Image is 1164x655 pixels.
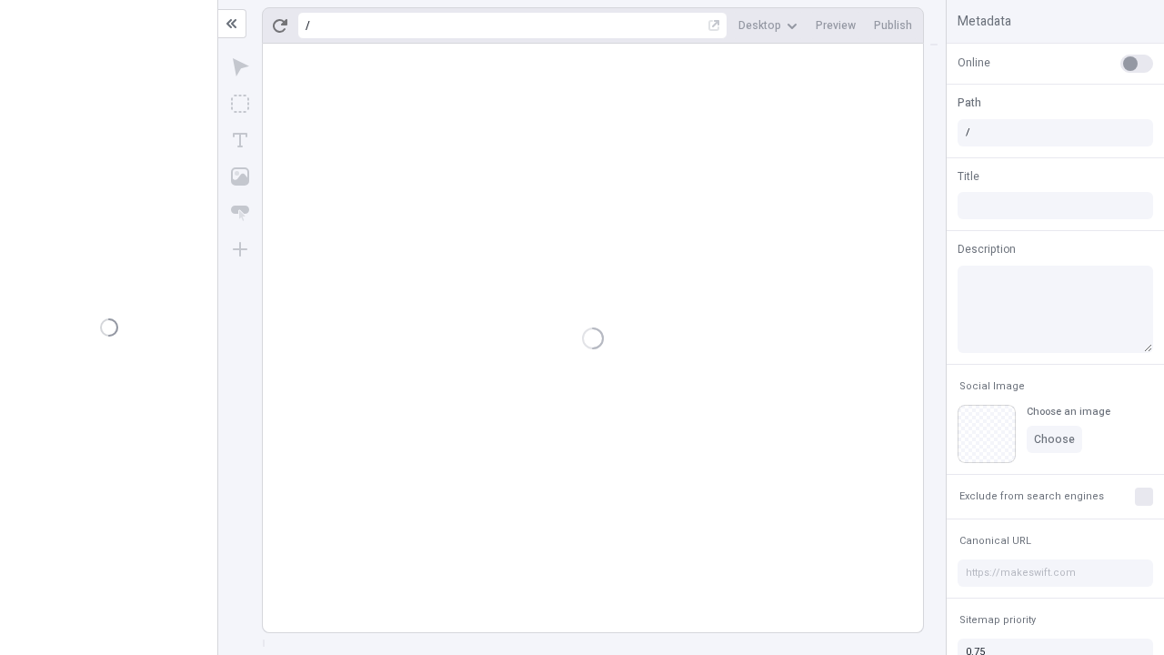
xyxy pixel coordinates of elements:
button: Canonical URL [956,530,1035,552]
span: Desktop [738,18,781,33]
button: Social Image [956,376,1029,398]
span: Preview [816,18,856,33]
button: Sitemap priority [956,610,1039,631]
span: Path [958,95,981,111]
button: Choose [1027,426,1082,453]
button: Image [224,160,256,193]
span: Description [958,241,1016,257]
span: Choose [1034,432,1075,447]
button: Preview [808,12,863,39]
div: / [306,18,310,33]
span: Social Image [959,379,1025,393]
input: https://makeswift.com [958,559,1153,587]
div: Choose an image [1027,405,1110,418]
span: Canonical URL [959,534,1031,548]
span: Sitemap priority [959,613,1036,627]
span: Title [958,168,979,185]
button: Publish [867,12,919,39]
button: Exclude from search engines [956,486,1108,508]
span: Online [958,55,990,71]
span: Exclude from search engines [959,489,1104,503]
button: Box [224,87,256,120]
button: Button [224,196,256,229]
button: Desktop [731,12,805,39]
button: Text [224,124,256,156]
span: Publish [874,18,912,33]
